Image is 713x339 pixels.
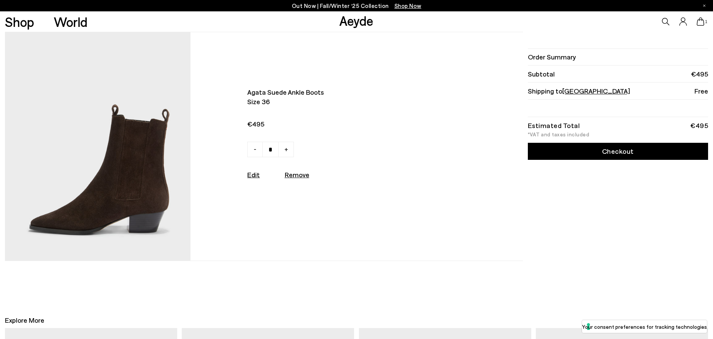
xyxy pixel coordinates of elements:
[690,123,708,128] div: €495
[278,142,294,157] a: +
[704,20,708,24] span: 1
[254,144,256,153] span: -
[285,170,309,179] u: Remove
[528,66,708,83] li: Subtotal
[694,86,708,96] span: Free
[5,32,190,261] img: AEYDE-AGATA-COW-SUEDE-LEATHER-MOKA-1_56efc9ce-684a-40d1-bd2b-c6ffb3430e6c_580x.jpg
[691,69,708,79] span: €495
[582,323,707,331] label: Your consent preferences for tracking technologies
[562,87,630,95] span: [GEOGRAPHIC_DATA]
[528,48,708,66] li: Order Summary
[54,15,87,28] a: World
[528,86,630,96] span: Shipping to
[395,2,421,9] span: Navigate to /collections/new-in
[247,170,260,179] a: Edit
[247,87,449,97] span: Agata suede ankle boots
[339,12,373,28] a: Aeyde
[292,1,421,11] p: Out Now | Fall/Winter ‘25 Collection
[5,15,34,28] a: Shop
[528,143,708,160] a: Checkout
[697,17,704,26] a: 1
[528,123,580,128] div: Estimated Total
[528,132,708,137] div: *VAT and taxes included
[247,142,263,157] a: -
[284,144,288,153] span: +
[582,320,707,333] button: Your consent preferences for tracking technologies
[247,97,449,106] span: Size 36
[247,119,449,129] span: €495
